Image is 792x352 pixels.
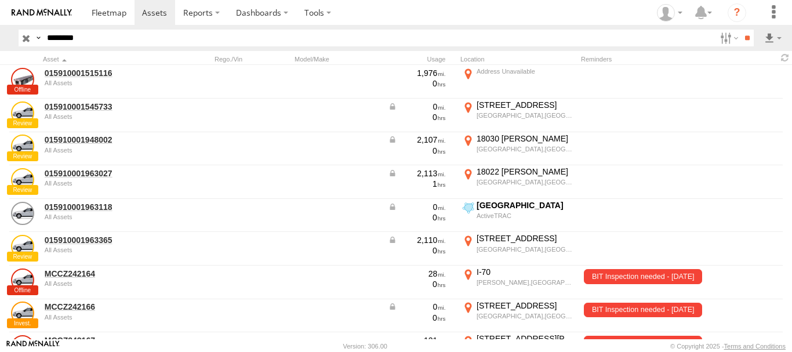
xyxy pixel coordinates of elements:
[45,113,157,120] div: undefined
[215,55,290,63] div: Rego./Vin
[388,313,446,323] div: 0
[388,212,446,223] div: 0
[477,245,575,253] div: [GEOGRAPHIC_DATA],[GEOGRAPHIC_DATA]
[11,101,34,125] a: View Asset Details
[477,178,575,186] div: [GEOGRAPHIC_DATA],[GEOGRAPHIC_DATA]
[45,202,157,212] a: 015910001963118
[724,343,786,350] a: Terms and Conditions
[477,100,575,110] div: [STREET_ADDRESS]
[388,235,446,245] div: Data from Vehicle CANbus
[45,79,157,86] div: undefined
[584,336,702,351] span: BIT Inspection needed - 05/19/2025
[778,52,792,63] span: Refresh
[43,55,159,63] div: Click to Sort
[11,68,34,91] a: View Asset Details
[388,245,446,256] div: 0
[477,233,575,244] div: [STREET_ADDRESS]
[460,233,576,264] label: Click to View Current Location
[584,269,702,284] span: BIT Inspection needed - 08/25/2025
[763,30,783,46] label: Export results as...
[343,343,387,350] div: Version: 306.00
[477,312,575,320] div: [GEOGRAPHIC_DATA],[GEOGRAPHIC_DATA]
[388,279,446,289] div: 0
[388,179,446,189] div: 1
[460,200,576,231] label: Click to View Current Location
[460,166,576,198] label: Click to View Current Location
[45,213,157,220] div: undefined
[11,235,34,258] a: View Asset Details
[11,302,34,325] a: View Asset Details
[388,101,446,112] div: Data from Vehicle CANbus
[386,55,456,63] div: Usage
[477,333,575,344] div: [STREET_ADDRESS][PERSON_NAME]
[460,55,576,63] div: Location
[477,267,575,277] div: I-70
[477,300,575,311] div: [STREET_ADDRESS]
[460,267,576,298] label: Click to View Current Location
[45,302,157,312] a: MCCZ242166
[11,135,34,158] a: View Asset Details
[11,202,34,225] a: View Asset Details
[45,280,157,287] div: undefined
[45,335,157,346] a: MCCZ242167
[670,343,786,350] div: © Copyright 2025 -
[477,166,575,177] div: 18022 [PERSON_NAME]
[45,235,157,245] a: 015910001963365
[45,68,157,78] a: 015910001515116
[388,335,446,346] div: 121
[45,246,157,253] div: undefined
[6,340,60,352] a: Visit our Website
[477,200,575,211] div: [GEOGRAPHIC_DATA]
[388,68,446,78] div: 1,976
[584,303,702,318] span: BIT Inspection needed - 04/28/2025
[45,135,157,145] a: 015910001948002
[477,111,575,119] div: [GEOGRAPHIC_DATA],[GEOGRAPHIC_DATA]
[653,4,686,21] div: Zulema McIntosch
[477,278,575,286] div: [PERSON_NAME],[GEOGRAPHIC_DATA]
[460,133,576,165] label: Click to View Current Location
[11,168,34,191] a: View Asset Details
[460,66,576,97] label: Click to View Current Location
[11,268,34,292] a: View Asset Details
[388,135,446,145] div: Data from Vehicle CANbus
[477,212,575,220] div: ActiveTRAC
[388,202,446,212] div: Data from Vehicle CANbus
[477,145,575,153] div: [GEOGRAPHIC_DATA],[GEOGRAPHIC_DATA]
[45,168,157,179] a: 015910001963027
[460,300,576,332] label: Click to View Current Location
[715,30,740,46] label: Search Filter Options
[388,146,446,156] div: 0
[728,3,746,22] i: ?
[388,78,446,89] div: 0
[581,55,684,63] div: Reminders
[388,168,446,179] div: Data from Vehicle CANbus
[45,314,157,321] div: undefined
[45,180,157,187] div: undefined
[45,268,157,279] a: MCCZ242164
[45,147,157,154] div: undefined
[460,100,576,131] label: Click to View Current Location
[45,101,157,112] a: 015910001545733
[388,112,446,122] div: 0
[477,133,575,144] div: 18030 [PERSON_NAME]
[34,30,43,46] label: Search Query
[12,9,72,17] img: rand-logo.svg
[295,55,382,63] div: Model/Make
[388,302,446,312] div: Data from Vehicle CANbus
[388,268,446,279] div: 28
